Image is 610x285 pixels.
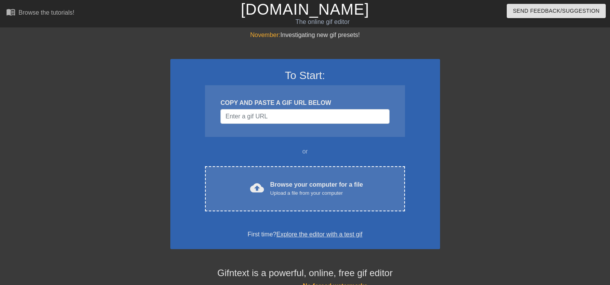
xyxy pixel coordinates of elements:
[270,180,363,197] div: Browse your computer for a file
[180,230,430,239] div: First time?
[6,7,74,19] a: Browse the tutorials!
[6,7,15,17] span: menu_book
[170,268,440,279] h4: Gifntext is a powerful, online, free gif editor
[170,30,440,40] div: Investigating new gif presets!
[507,4,606,18] button: Send Feedback/Suggestion
[270,189,363,197] div: Upload a file from your computer
[220,109,389,124] input: Username
[190,147,420,156] div: or
[513,6,600,16] span: Send Feedback/Suggestion
[250,32,280,38] span: November:
[250,181,264,195] span: cloud_upload
[276,231,362,238] a: Explore the editor with a test gif
[241,1,369,18] a: [DOMAIN_NAME]
[220,98,389,108] div: COPY AND PASTE A GIF URL BELOW
[180,69,430,82] h3: To Start:
[18,9,74,16] div: Browse the tutorials!
[207,17,438,27] div: The online gif editor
